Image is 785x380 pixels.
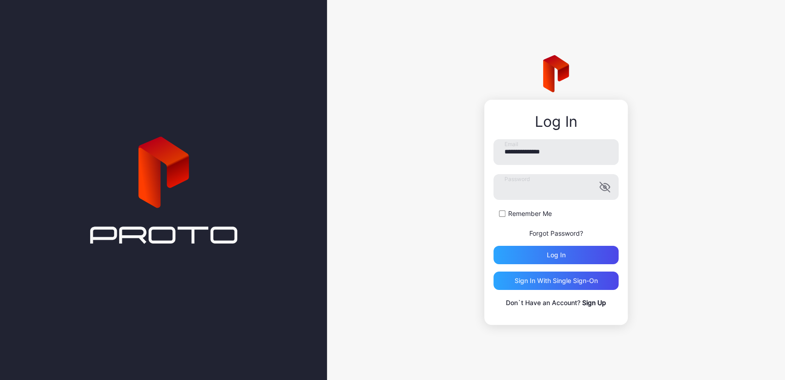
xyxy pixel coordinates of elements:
a: Sign Up [582,299,606,306]
div: Sign in With Single Sign-On [515,277,598,284]
div: Log in [547,251,566,259]
button: Sign in With Single Sign-On [493,272,619,290]
button: Log in [493,246,619,264]
label: Remember Me [508,209,552,218]
input: Password [493,174,619,200]
a: Forgot Password? [529,229,583,237]
button: Password [599,181,610,193]
input: Email [493,139,619,165]
div: Log In [493,113,619,130]
p: Don`t Have an Account? [493,297,619,308]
